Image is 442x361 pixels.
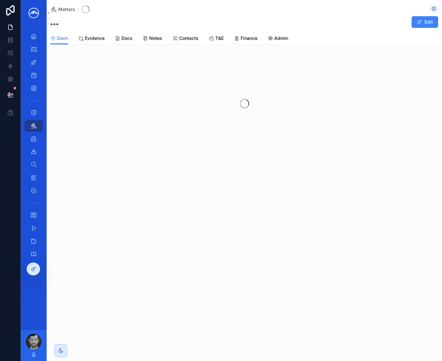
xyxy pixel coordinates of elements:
[57,35,68,41] span: Dash
[51,32,68,45] a: Dash
[26,8,41,18] img: App logo
[51,6,75,13] a: Matters
[412,16,438,28] button: Edit
[215,35,224,41] span: T&E
[78,32,105,45] a: Evidence
[143,32,162,45] a: Notes
[234,32,257,45] a: Finance
[21,26,47,281] div: scrollable content
[268,32,288,45] a: Admin
[85,35,105,41] span: Evidence
[209,32,224,45] a: T&E
[121,35,132,41] span: Docs
[149,35,162,41] span: Notes
[115,32,132,45] a: Docs
[274,35,288,41] span: Admin
[179,35,198,41] span: Contacts
[241,35,257,41] span: Finance
[173,32,198,45] a: Contacts
[58,6,75,13] span: Matters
